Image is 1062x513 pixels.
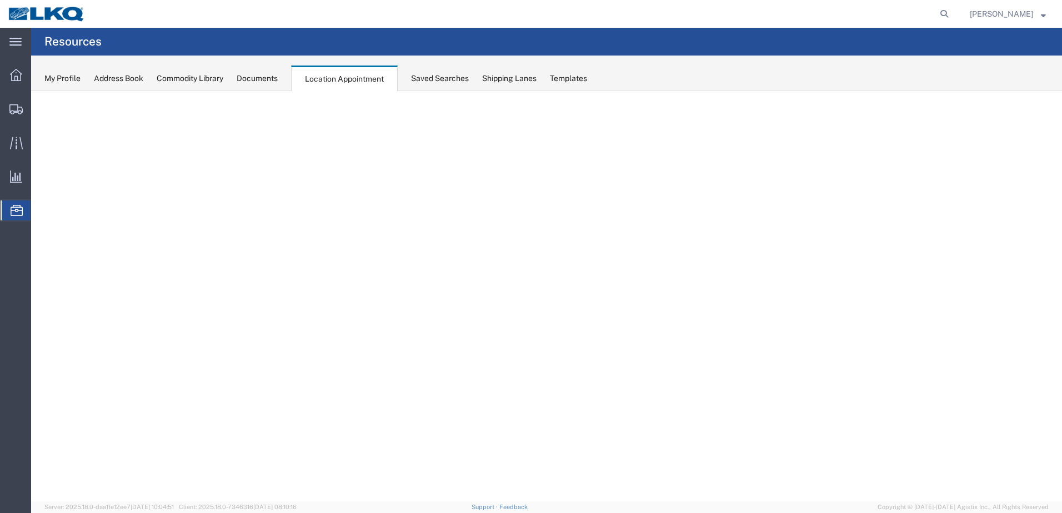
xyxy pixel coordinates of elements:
button: [PERSON_NAME] [969,7,1046,21]
h4: Resources [44,28,102,56]
div: Saved Searches [411,73,469,84]
span: [DATE] 10:04:51 [131,504,174,510]
span: [DATE] 08:10:16 [253,504,297,510]
div: Address Book [94,73,143,84]
iframe: FS Legacy Container [31,90,1062,501]
div: Documents [237,73,278,84]
a: Support [472,504,499,510]
a: Feedback [499,504,528,510]
span: Copyright © [DATE]-[DATE] Agistix Inc., All Rights Reserved [878,502,1049,512]
span: Client: 2025.18.0-7346316 [179,504,297,510]
div: My Profile [44,73,81,84]
div: Commodity Library [157,73,223,84]
div: Templates [550,73,587,84]
div: Shipping Lanes [482,73,537,84]
img: logo [8,6,86,22]
span: Adrienne Brown [970,8,1033,20]
div: Location Appointment [291,66,398,91]
span: Server: 2025.18.0-daa1fe12ee7 [44,504,174,510]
